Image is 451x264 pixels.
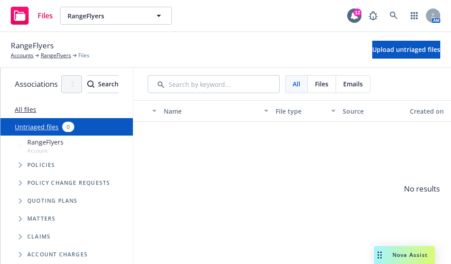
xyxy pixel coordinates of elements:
span: Files [38,12,53,19]
a: Switch app [405,7,423,25]
a: Accounts [11,51,34,60]
div: 12 [353,9,362,17]
span: Files [78,51,89,60]
span: Policy change requests [27,180,110,186]
span: Account charges [27,252,88,257]
a: Untriaged files [15,122,59,132]
a: Report a Bug [364,7,382,25]
div: 0 [62,122,74,132]
div: Drag to move [374,246,385,264]
span: Account [27,147,64,154]
svg: Search [87,81,94,88]
div: Source [343,106,403,116]
span: All [293,79,300,89]
input: Search by keyword... [148,75,280,93]
button: Name [160,100,272,122]
span: Emails [343,79,363,89]
button: RangeFlyers [60,7,172,25]
button: Upload untriaged files [372,41,440,59]
div: File type [276,106,326,116]
button: SearchSearch [87,75,119,93]
span: Quoting plans [27,198,78,204]
button: Source [339,100,406,122]
span: Nova Assist [392,251,428,259]
span: Matters [27,216,55,221]
span: Upload untriaged files [372,45,440,54]
span: RangeFlyers [68,11,145,21]
button: Nova Assist [374,246,435,264]
span: Policies [27,162,55,168]
span: RangeFlyers [27,137,64,147]
span: Files [315,79,328,89]
a: RangeFlyers [41,51,71,60]
div: Name [164,106,259,116]
span: RangeFlyers [11,40,54,51]
span: Claims [27,234,51,239]
button: File type [272,100,339,122]
a: Search [385,7,403,25]
a: All files [15,105,36,114]
div: Search [87,76,119,93]
span: Associations [15,78,58,90]
a: Files [7,3,56,28]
